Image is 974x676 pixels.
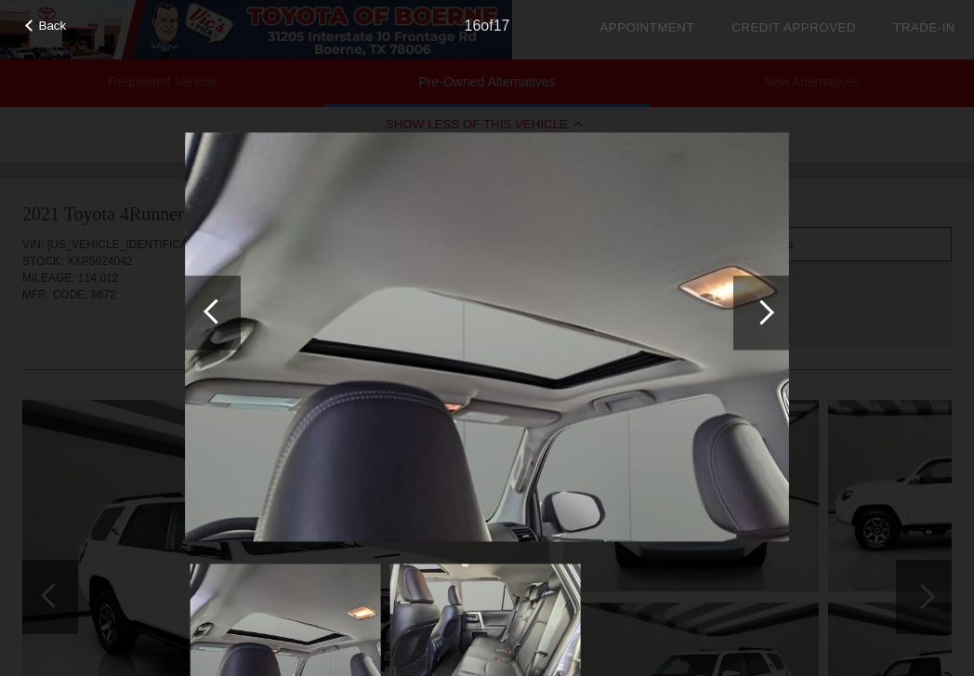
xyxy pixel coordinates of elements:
span: 17 [494,18,510,33]
a: Appointment [599,20,694,34]
span: Back [39,19,67,33]
span: 16 [465,18,481,33]
img: 16.jpg [185,133,789,542]
a: Trade-In [893,20,955,34]
a: Credit Approved [731,20,856,34]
